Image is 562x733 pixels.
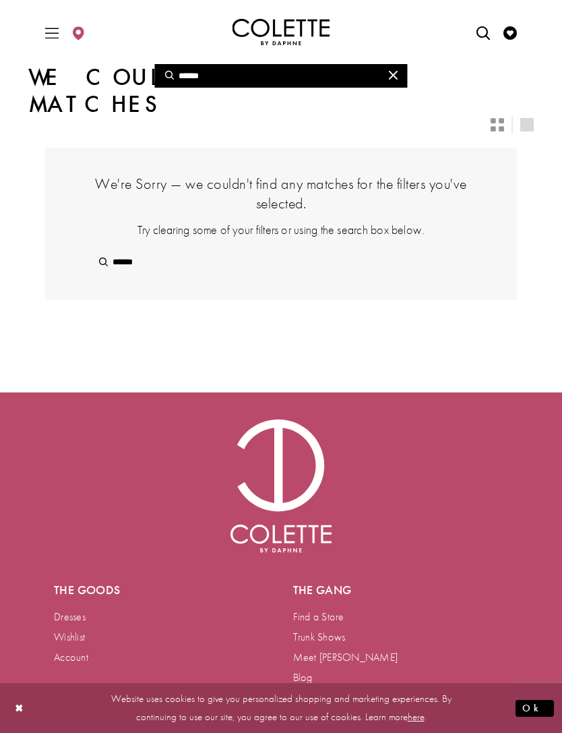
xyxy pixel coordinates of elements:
[500,13,520,51] a: Visit Wishlist Page
[89,250,118,274] button: Submit Search
[68,13,88,51] a: Visit Store Locator page
[230,419,332,553] a: Visit Colette by Daphne Homepage
[28,64,534,118] h1: We couldn't find any matches
[39,11,92,54] div: Header Menu Left. Buttons: Hamburger menu , Store Locator
[491,118,504,131] span: Switch layout to 2 columns
[155,64,184,88] button: Submit Search
[408,710,425,724] a: here
[293,650,398,664] a: Meet [PERSON_NAME]
[155,64,408,88] div: Search form
[293,670,313,684] a: Blog
[8,697,31,720] button: Close Dialog
[232,19,330,46] img: Colette by Daphne
[89,250,473,274] input: Search
[42,13,62,51] span: Toggle Main Navigation Menu
[89,221,473,238] p: Try clearing some of your filters or using the search box below.
[54,650,88,664] a: Account
[473,13,493,51] a: Open Search dialog
[293,583,509,597] h5: The gang
[232,19,330,46] a: Colette by Daphne Homepage
[520,118,534,131] span: Switch layout to 1 columns
[470,11,524,54] div: Header Menu. Buttons: Search, Wishlist
[97,690,465,726] p: Website uses cookies to give you personalized shopping and marketing experiences. By continuing t...
[89,250,473,274] div: Search form
[155,64,408,88] input: Search
[89,174,473,213] h4: We're Sorry — we couldn't find any matches for the filters you've selected.
[482,110,542,140] div: Layout Controls
[54,583,270,597] h5: The goods
[516,700,554,717] button: Submit Dialog
[293,610,344,624] a: Find a Store
[378,64,407,88] button: Close Search
[54,610,86,624] a: Dresses
[230,419,332,553] img: Colette by Daphne
[54,630,85,644] a: Wishlist
[293,630,346,644] a: Trunk Shows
